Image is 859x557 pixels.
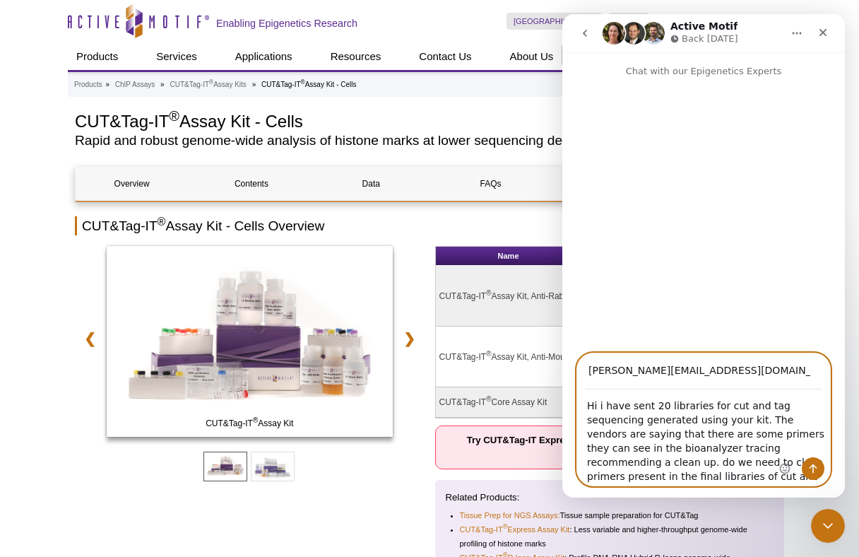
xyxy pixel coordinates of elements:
[252,81,256,88] li: »
[410,43,480,70] a: Contact Us
[74,78,102,91] a: Products
[436,327,582,387] td: CUT&Tag-IT Assay Kit, Anti-Mouse
[75,216,784,235] h2: CUT&Tag-IT Assay Kit - Cells Overview
[75,134,717,147] h2: Rapid and robust genome-wide analysis of histone marks at lower sequencing depths
[434,167,547,201] a: FAQs
[75,110,717,131] h1: CUT&Tag-IT Assay Kit - Cells
[685,13,687,30] li: |
[105,81,109,88] li: »
[436,247,582,266] th: Name
[322,43,390,70] a: Resources
[169,108,179,124] sup: ®
[107,246,393,441] a: CUT&Tag-IT Assay Kit
[609,13,648,30] a: English
[253,416,258,424] sup: ®
[68,43,126,70] a: Products
[486,395,491,403] sup: ®
[486,289,491,297] sup: ®
[467,435,752,459] strong: Try CUT&Tag-IT Express for an easier CUT&Tag assay workflow:
[460,508,560,522] a: Tissue Prep for NGS Assays:
[436,387,582,418] td: CUT&Tag-IT Core Assay Kit
[109,416,389,430] span: CUT&Tag-IT Assay Kit
[301,78,305,86] sup: ®
[148,43,206,70] a: Services
[460,508,762,522] li: Tissue sample preparation for CUT&Tag
[554,167,666,201] a: Publications
[76,167,188,201] a: Overview
[209,78,213,86] sup: ®
[503,524,508,531] sup: ®
[160,81,165,88] li: »
[115,78,155,91] a: ChIP Assays
[562,14,845,498] iframe: Intercom live chat
[261,81,357,88] li: CUT&Tag-IT Assay Kit - Cells
[315,167,427,201] a: Data
[460,522,570,537] a: CUT&Tag-IT®Express Assay Kit
[227,43,301,70] a: Applications
[170,78,246,91] a: CUT&Tag-IT®Assay Kits
[75,322,105,355] a: ❮
[394,322,425,355] a: ❯
[811,509,845,543] iframe: Intercom live chat
[216,17,357,30] h2: Enabling Epigenetics Research
[506,13,602,30] a: [GEOGRAPHIC_DATA]
[158,216,166,228] sup: ®
[195,167,307,201] a: Contents
[734,13,791,30] li: (0 items)
[446,491,774,505] p: Related Products:
[436,266,582,327] td: CUT&Tag-IT Assay Kit, Anti-Rabbit
[502,43,562,70] a: About Us
[107,246,393,437] img: CUT&Tag-IT Assay Kit
[486,350,491,358] sup: ®
[460,522,762,551] li: : Less variable and higher-throughput genome-wide profiling of histone marks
